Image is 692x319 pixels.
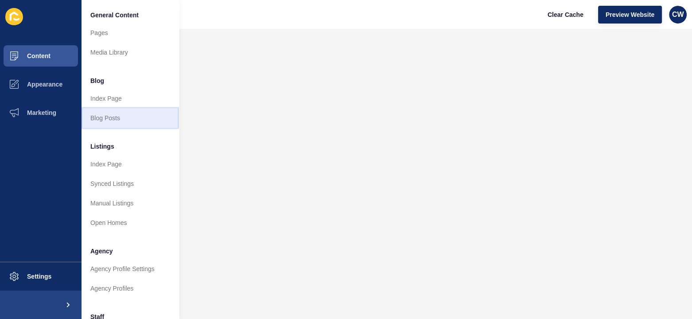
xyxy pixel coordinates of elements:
[82,193,179,213] a: Manual Listings
[90,142,114,151] span: Listings
[82,43,179,62] a: Media Library
[90,11,139,20] span: General Content
[82,279,179,298] a: Agency Profiles
[82,108,179,128] a: Blog Posts
[82,213,179,232] a: Open Homes
[82,174,179,193] a: Synced Listings
[90,247,113,256] span: Agency
[82,259,179,279] a: Agency Profile Settings
[82,89,179,108] a: Index Page
[548,10,583,19] span: Clear Cache
[672,10,684,19] span: CW
[82,23,179,43] a: Pages
[82,154,179,174] a: Index Page
[598,6,662,24] button: Preview Website
[606,10,654,19] span: Preview Website
[90,76,104,85] span: Blog
[540,6,591,24] button: Clear Cache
